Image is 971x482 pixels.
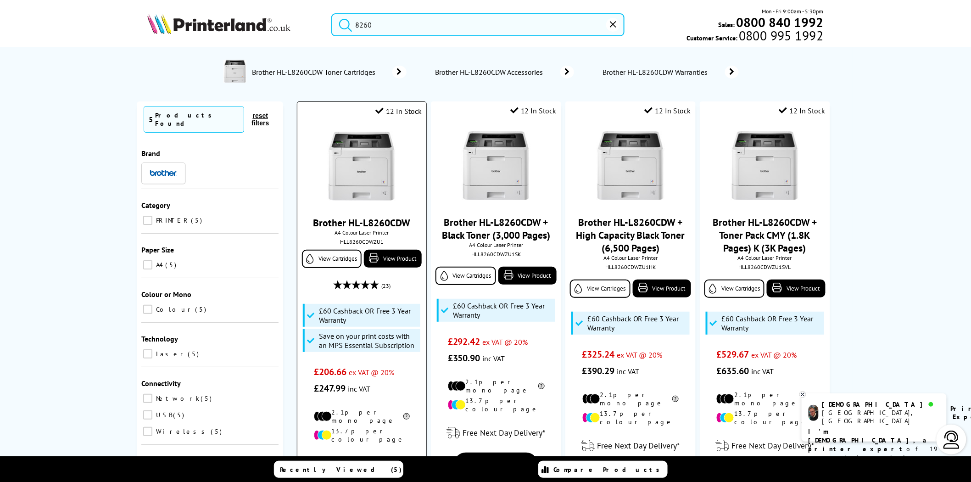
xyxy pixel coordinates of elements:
[704,280,765,298] a: View Cartridges
[154,427,210,436] span: Wireless
[735,18,824,27] a: 0800 840 1992
[244,112,276,127] button: reset filters
[327,132,396,201] img: HL-L8260CDW-front-small.jpg
[822,400,939,409] div: [DEMOGRAPHIC_DATA]
[602,66,739,78] a: Brother HL-L8260CDW Warranties
[435,241,556,248] span: A4 Colour Laser Printer
[143,427,152,436] input: Wireless 5
[173,411,186,419] span: 5
[716,409,813,426] li: 13.7p per colour page
[143,260,152,269] input: A4 5
[731,440,814,451] span: Free Next Day Delivery*
[686,31,823,42] span: Customer Service:
[453,301,553,319] span: £60 Cashback OR Free 3 Year Warranty
[731,131,799,200] img: HL-L8260CDW-front-larges5(2).jpg
[570,254,691,261] span: A4 Colour Laser Printer
[314,382,346,394] span: £247.99
[570,433,691,459] div: modal_delivery
[154,394,200,403] span: Network
[582,348,615,360] span: £325.24
[822,409,939,425] div: [GEOGRAPHIC_DATA], [GEOGRAPHIC_DATA]
[314,427,410,443] li: 13.7p per colour page
[576,216,685,254] a: Brother HL-L8260CDW + High Capacity Black Toner (6,500 Pages)
[302,229,422,236] span: A4 Colour Laser Printer
[191,216,204,224] span: 5
[154,261,164,269] span: A4
[149,115,153,124] span: 5
[143,394,152,403] input: Network 5
[538,461,668,478] a: Compare Products
[448,378,545,394] li: 2.1p per mono page
[438,251,554,258] div: HLL8260CDWZU1SK
[150,170,177,176] img: Brother
[716,365,749,377] span: £635.60
[596,131,665,200] img: HL-L8260CDW-front%20small.jpg
[553,465,664,474] span: Compare Products
[155,111,239,128] div: Products Found
[141,201,170,210] span: Category
[762,7,824,16] span: Mon - Fri 9:00am - 5:30pm
[348,384,370,393] span: inc VAT
[617,350,663,359] span: ex VAT @ 20%
[154,350,187,358] span: Laser
[381,277,391,295] span: (23)
[147,14,319,36] a: Printerland Logo
[737,31,823,40] span: 0800 995 1992
[713,216,817,254] a: Brother HL-L8260CDW + Toner Pack CMY (1.8K Pages) K (3K Pages)
[141,245,174,254] span: Paper Size
[570,280,630,298] a: View Cartridges
[448,336,480,347] span: £292.42
[141,334,178,343] span: Technology
[737,14,824,31] b: 0800 840 1992
[141,379,181,388] span: Connectivity
[302,250,362,268] a: View Cartridges
[633,280,691,297] a: View Product
[809,427,930,453] b: I'm [DEMOGRAPHIC_DATA], a printer expert
[462,131,530,200] img: HL-L8260CDW-front-larges3%20(2).jpg
[483,354,505,363] span: inc VAT
[211,427,224,436] span: 5
[154,411,172,419] span: USB
[304,238,419,245] div: HLL8260CDWZU1
[645,106,691,115] div: 12 In Stock
[767,280,825,297] a: View Product
[364,250,422,268] a: View Product
[314,408,410,425] li: 2.1p per mono page
[943,431,961,449] img: user-headset-light.svg
[251,67,379,77] span: Brother HL-L8260CDW Toner Cartridges
[331,13,625,36] input: Search product or brand
[165,261,179,269] span: 5
[463,427,546,438] span: Free Next Day Delivery*
[319,331,418,350] span: Save on your print costs with an MPS Essential Subscription
[779,106,826,115] div: 12 In Stock
[716,348,749,360] span: £529.67
[375,106,422,116] div: 12 In Stock
[154,216,190,224] span: PRINTER
[716,391,813,407] li: 2.1p per mono page
[498,267,557,285] a: View Product
[722,314,822,332] span: £60 Cashback OR Free 3 Year Warranty
[143,349,152,359] input: Laser 5
[448,397,545,413] li: 13.7p per colour page
[442,216,550,241] a: Brother HL-L8260CDW + Black Toner (3,000 Pages)
[809,405,819,421] img: chris-livechat.png
[751,367,774,376] span: inc VAT
[707,263,823,270] div: HLL8260CDWZU1SVL
[302,450,422,476] div: modal_delivery
[154,305,194,314] span: Colour
[448,352,480,364] span: £350.90
[251,60,407,84] a: Brother HL-L8260CDW Toner Cartridges
[434,67,547,77] span: Brother HL-L8260CDW Accessories
[454,453,538,476] a: View
[510,106,557,115] div: 12 In Stock
[319,306,418,325] span: £60 Cashback OR Free 3 Year Warranty
[143,216,152,225] input: PRINTER 5
[704,254,825,261] span: A4 Colour Laser Printer
[143,410,152,420] input: USB 5
[572,263,688,270] div: HLL8260CDWZU1HK
[195,305,208,314] span: 5
[809,427,940,480] p: of 19 years! I can help you choose the right product
[223,60,246,83] img: HLL8260CDWZU1-conspage.jpg
[147,14,290,34] img: Printerland Logo
[435,267,496,285] a: View Cartridges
